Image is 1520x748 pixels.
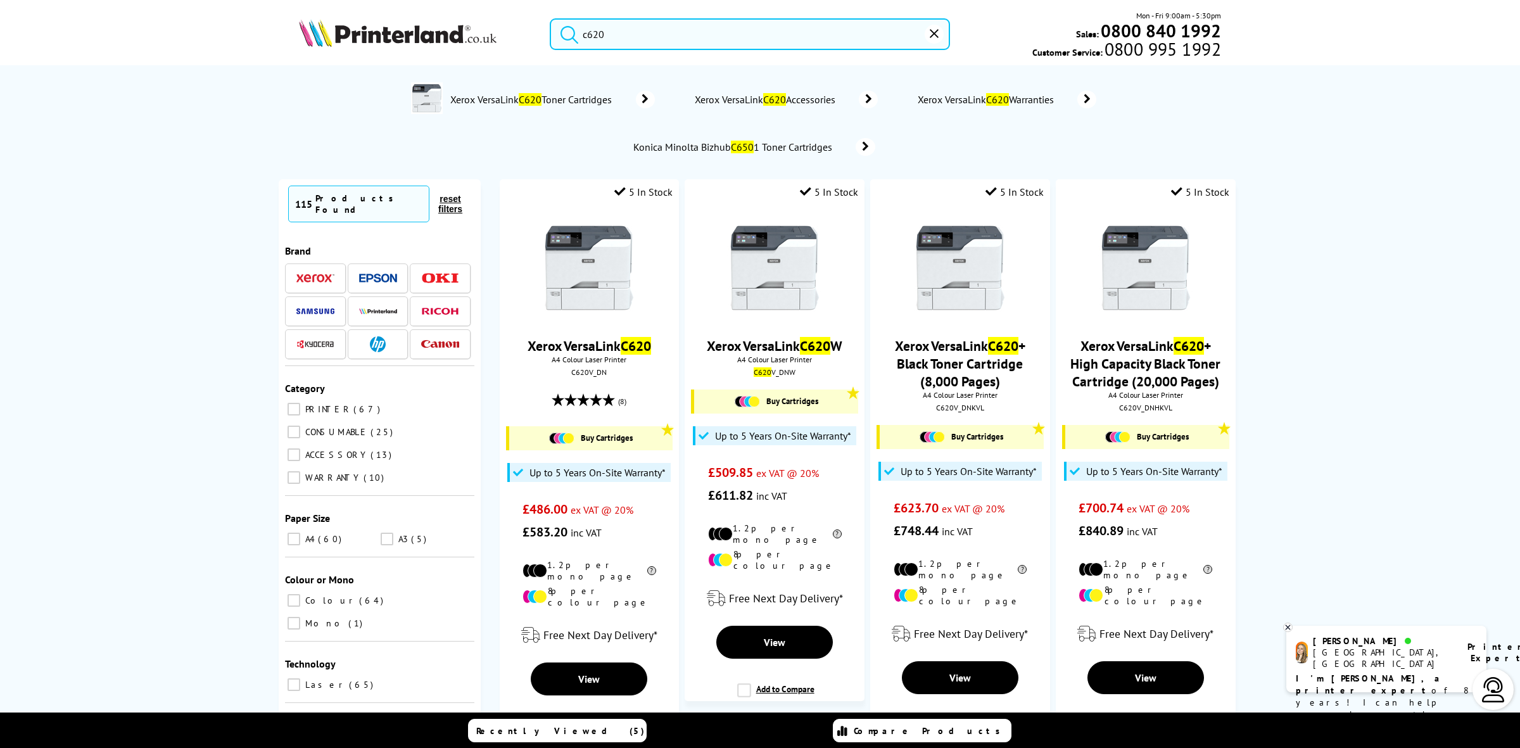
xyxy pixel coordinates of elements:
mark: C620 [519,93,541,106]
span: £486.00 [522,501,567,517]
a: Xerox VersaLinkC620+ High Capacity Black Toner Cartridge (20,000 Pages) [1070,337,1220,390]
input: Search product or brand [550,18,950,50]
div: 5 In Stock [1171,186,1229,198]
img: Cartridges [735,396,760,407]
img: xerox-versalink-c620-front-small.jpg [727,220,822,315]
span: £840.89 [1079,523,1124,539]
span: Laser [302,679,348,690]
span: View [949,671,971,684]
span: PRINTER [302,403,352,415]
span: Recently Viewed (5) [476,725,645,737]
span: Colour or Mono [285,573,354,586]
img: xerox-versalink-c620-front-small.jpg [541,220,636,315]
div: [PERSON_NAME] [1313,635,1452,647]
img: xerox-versalink-c620-front-small.jpg [1098,220,1193,315]
span: 5 [411,533,429,545]
input: CONSUMABLE 25 [288,426,300,438]
a: Buy Cartridges [516,433,666,444]
img: Samsung [296,308,334,314]
span: Colour [302,595,358,606]
span: Buy Cartridges [951,431,1003,442]
span: Mon - Fri 9:00am - 5:30pm [1136,10,1221,22]
span: Sales: [1076,28,1099,40]
li: 1.2p per mono page [522,559,656,582]
img: Xerox [296,274,334,282]
a: Xerox VersaLinkC620Warranties [916,91,1096,108]
span: (8) [618,390,626,414]
img: Ricoh [421,308,459,315]
input: A3 5 [381,533,393,545]
span: £509.85 [708,464,753,481]
span: inc VAT [942,525,973,538]
span: inc VAT [1127,525,1158,538]
img: Cartridges [1105,431,1130,443]
img: Cartridges [549,433,574,444]
span: inc VAT [571,526,602,539]
span: Technology [285,657,336,670]
a: View [716,626,833,659]
a: Konica Minolta BizhubC6501 Toner Cartridges [632,138,875,156]
span: A4 Colour Laser Printer [877,390,1043,400]
span: A4 Colour Laser Printer [691,355,858,364]
span: Up to 5 Years On-Site Warranty* [901,465,1037,478]
a: Xerox VersaLinkC620Toner Cartridges [449,82,655,117]
mark: C620 [1174,337,1204,355]
div: C620V_DNKVL [880,403,1040,412]
img: C620V_DN-deptimage.jpg [411,82,443,114]
input: Laser 65 [288,678,300,691]
span: Free Next Day Delivery* [1099,626,1213,641]
input: WARRANTY 10 [288,471,300,484]
input: ACCESSORY 13 [288,448,300,461]
span: £748.44 [894,523,939,539]
li: 8p per colour page [1079,584,1212,607]
li: 1.2p per mono page [708,523,842,545]
a: Recently Viewed (5) [468,719,647,742]
div: modal_delivery [1062,616,1229,652]
a: Compare Products [833,719,1011,742]
span: 67 [353,403,383,415]
span: Customer Service: [1032,43,1221,58]
a: View [531,662,647,695]
span: View [764,636,785,649]
a: Xerox VersaLinkC620W [707,337,842,355]
a: Xerox VersaLinkC620 [528,337,651,355]
div: Products Found [315,193,422,215]
span: £583.20 [522,524,567,540]
b: 0800 840 1992 [1101,19,1221,42]
img: xerox-versalink-c620-front-small.jpg [913,220,1008,315]
img: Epson [359,274,397,283]
mark: C650 [731,141,754,153]
span: Buy Cartridges [1137,431,1189,442]
span: 60 [318,533,345,545]
span: 115 [295,198,312,210]
a: Xerox VersaLinkC620+ Black Toner Cartridge (8,000 Pages) [895,337,1025,390]
li: 1.2p per mono page [1079,558,1212,581]
span: 64 [359,595,386,606]
mark: C620 [986,93,1009,106]
a: Buy Cartridges [700,396,851,407]
span: Compare Products [854,725,1007,737]
span: WARRANTY [302,472,362,483]
li: 8p per colour page [708,548,842,571]
div: 5 In Stock [800,186,858,198]
button: reset filters [429,193,471,215]
img: Kyocera [296,339,334,349]
span: Paper Size [285,512,330,524]
span: View [578,673,600,685]
span: 10 [364,472,387,483]
img: Cartridges [920,431,945,443]
span: Buy Cartridges [766,396,818,407]
input: PRINTER 67 [288,403,300,415]
span: A4 [302,533,317,545]
p: of 8 years! I can help you choose the right product [1296,673,1477,733]
span: 25 [370,426,396,438]
a: Printerland Logo [299,19,534,49]
div: modal_delivery [877,616,1043,652]
div: 5 In Stock [614,186,673,198]
span: ex VAT @ 20% [942,502,1004,515]
span: Up to 5 Years On-Site Warranty* [529,466,666,479]
img: Canon [421,340,459,348]
div: modal_delivery [506,618,673,653]
div: modal_delivery [691,581,858,616]
span: A4 Colour Laser Printer [506,355,673,364]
